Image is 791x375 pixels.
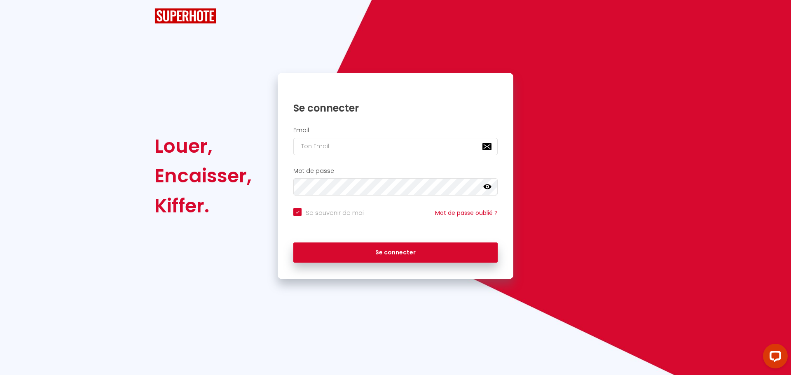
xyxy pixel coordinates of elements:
div: Encaisser, [154,161,252,191]
h2: Mot de passe [293,168,498,175]
button: Se connecter [293,242,498,263]
input: Ton Email [293,138,498,155]
h2: Email [293,127,498,134]
a: Mot de passe oublié ? [435,209,498,217]
h1: Se connecter [293,102,498,114]
div: Kiffer. [154,191,252,221]
img: SuperHote logo [154,8,216,23]
iframe: LiveChat chat widget [756,340,791,375]
div: Louer, [154,131,252,161]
